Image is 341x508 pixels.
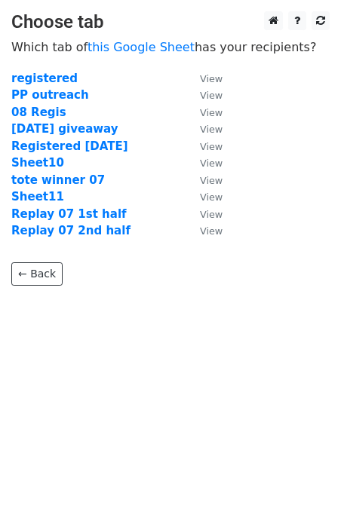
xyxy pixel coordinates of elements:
[185,106,223,119] a: View
[185,88,223,102] a: View
[11,224,131,237] a: Replay 07 2nd half
[200,124,223,135] small: View
[185,72,223,85] a: View
[11,262,63,286] a: ← Back
[11,106,66,119] a: 08 Regis
[200,158,223,169] small: View
[11,88,89,102] a: PP outreach
[185,207,223,221] a: View
[200,175,223,186] small: View
[185,190,223,204] a: View
[11,11,330,33] h3: Choose tab
[11,122,118,136] a: [DATE] giveaway
[11,156,64,170] a: Sheet10
[200,225,223,237] small: View
[11,190,64,204] a: Sheet11
[200,141,223,152] small: View
[185,224,223,237] a: View
[200,209,223,220] small: View
[88,40,195,54] a: this Google Sheet
[185,173,223,187] a: View
[200,191,223,203] small: View
[185,139,223,153] a: View
[200,90,223,101] small: View
[11,139,128,153] a: Registered [DATE]
[185,122,223,136] a: View
[200,107,223,118] small: View
[11,39,330,55] p: Which tab of has your recipients?
[200,73,223,84] small: View
[11,72,78,85] a: registered
[11,173,105,187] a: tote winner 07
[185,156,223,170] a: View
[11,207,127,221] a: Replay 07 1st half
